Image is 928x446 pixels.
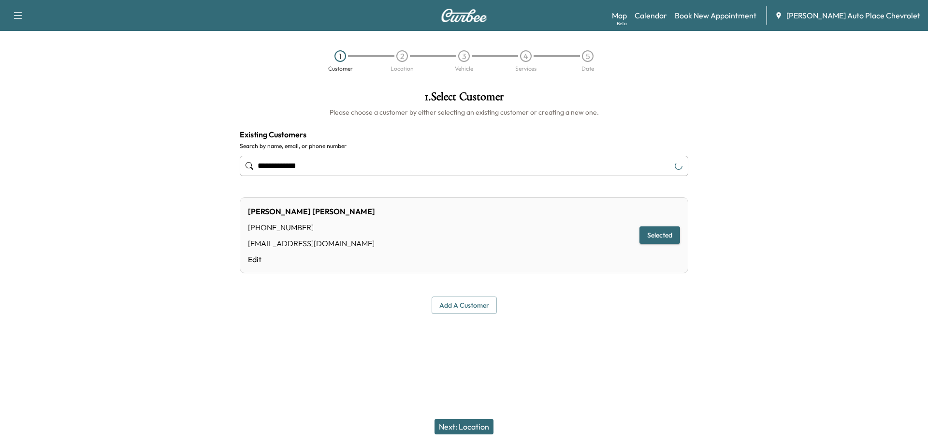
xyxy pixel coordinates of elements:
div: 1 [334,50,346,62]
div: 5 [582,50,594,62]
a: Calendar [635,10,667,21]
h1: 1 . Select Customer [240,91,688,107]
a: MapBeta [612,10,627,21]
button: Next: Location [435,419,493,434]
a: Book New Appointment [675,10,756,21]
div: Beta [617,20,627,27]
div: [PHONE_NUMBER] [248,222,375,233]
div: 4 [520,50,532,62]
button: Add a customer [432,297,497,314]
div: [PERSON_NAME] [PERSON_NAME] [248,206,375,217]
h4: Existing Customers [240,129,688,140]
div: 2 [396,50,408,62]
div: Customer [328,66,353,72]
div: 3 [458,50,470,62]
label: Search by name, email, or phone number [240,142,688,150]
div: Location [391,66,414,72]
div: Date [581,66,594,72]
div: Vehicle [455,66,473,72]
img: Curbee Logo [441,9,487,22]
a: Edit [248,253,375,265]
button: Selected [639,226,680,244]
h6: Please choose a customer by either selecting an existing customer or creating a new one. [240,107,688,117]
div: [EMAIL_ADDRESS][DOMAIN_NAME] [248,238,375,249]
div: Services [515,66,536,72]
span: [PERSON_NAME] Auto Place Chevrolet [786,10,920,21]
